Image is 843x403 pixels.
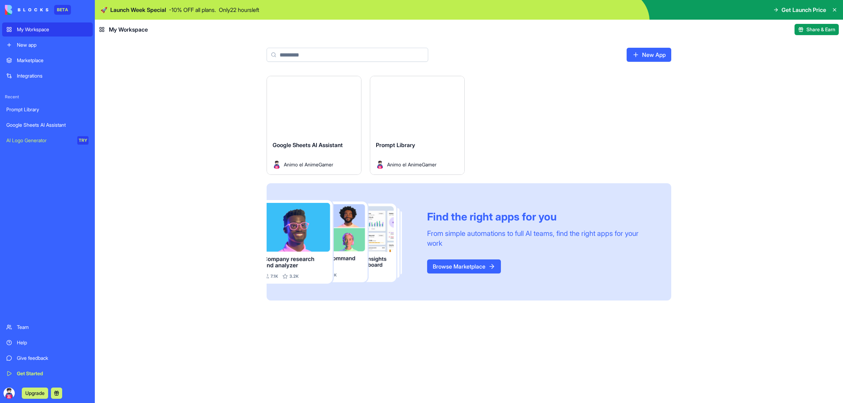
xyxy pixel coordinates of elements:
[2,94,93,100] span: Recent
[427,259,501,273] a: Browse Marketplace
[17,370,89,377] div: Get Started
[627,48,671,62] a: New App
[100,6,107,14] span: 🚀
[2,351,93,365] a: Give feedback
[2,133,93,147] a: AI Logo GeneratorTRY
[17,355,89,362] div: Give feedback
[22,388,48,399] button: Upgrade
[370,76,465,175] a: Prompt LibraryAvatarAnimo el AnimeGamer
[17,324,89,331] div: Team
[2,118,93,132] a: Google Sheets AI Assistant
[4,388,15,399] img: ACg8ocKqgQ59wAqeaR-2scDtqe7u8CYRTNIq94FtC3oB8iSVN2qKHafs=s96-c
[376,160,384,169] img: Avatar
[795,24,839,35] button: Share & Earn
[2,69,93,83] a: Integrations
[169,6,216,14] p: - 10 % OFF all plans.
[427,229,654,248] div: From simple automations to full AI teams, find the right apps for your work
[17,41,89,48] div: New app
[273,141,343,148] span: Google Sheets AI Assistant
[6,106,89,113] div: Prompt Library
[2,22,93,37] a: My Workspace
[267,200,416,284] img: Frame_181_egmpey.png
[806,26,835,33] span: Share & Earn
[54,5,71,15] div: BETA
[22,389,48,396] a: Upgrade
[376,141,415,148] span: Prompt Library
[2,366,93,381] a: Get Started
[17,72,89,79] div: Integrations
[782,6,826,14] span: Get Launch Price
[2,103,93,117] a: Prompt Library
[273,160,281,169] img: Avatar
[219,6,259,14] p: Only 22 hours left
[387,161,437,168] span: Animo el AnimeGamer
[110,6,166,14] span: Launch Week Special
[17,339,89,346] div: Help
[6,137,72,144] div: AI Logo Generator
[77,136,89,145] div: TRY
[2,53,93,67] a: Marketplace
[2,320,93,334] a: Team
[427,210,654,223] div: Find the right apps for you
[17,26,89,33] div: My Workspace
[5,5,71,15] a: BETA
[109,25,148,34] span: My Workspace
[267,76,361,175] a: Google Sheets AI AssistantAvatarAnimo el AnimeGamer
[2,38,93,52] a: New app
[5,5,48,15] img: logo
[284,161,333,168] span: Animo el AnimeGamer
[17,57,89,64] div: Marketplace
[6,121,89,128] div: Google Sheets AI Assistant
[2,336,93,350] a: Help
